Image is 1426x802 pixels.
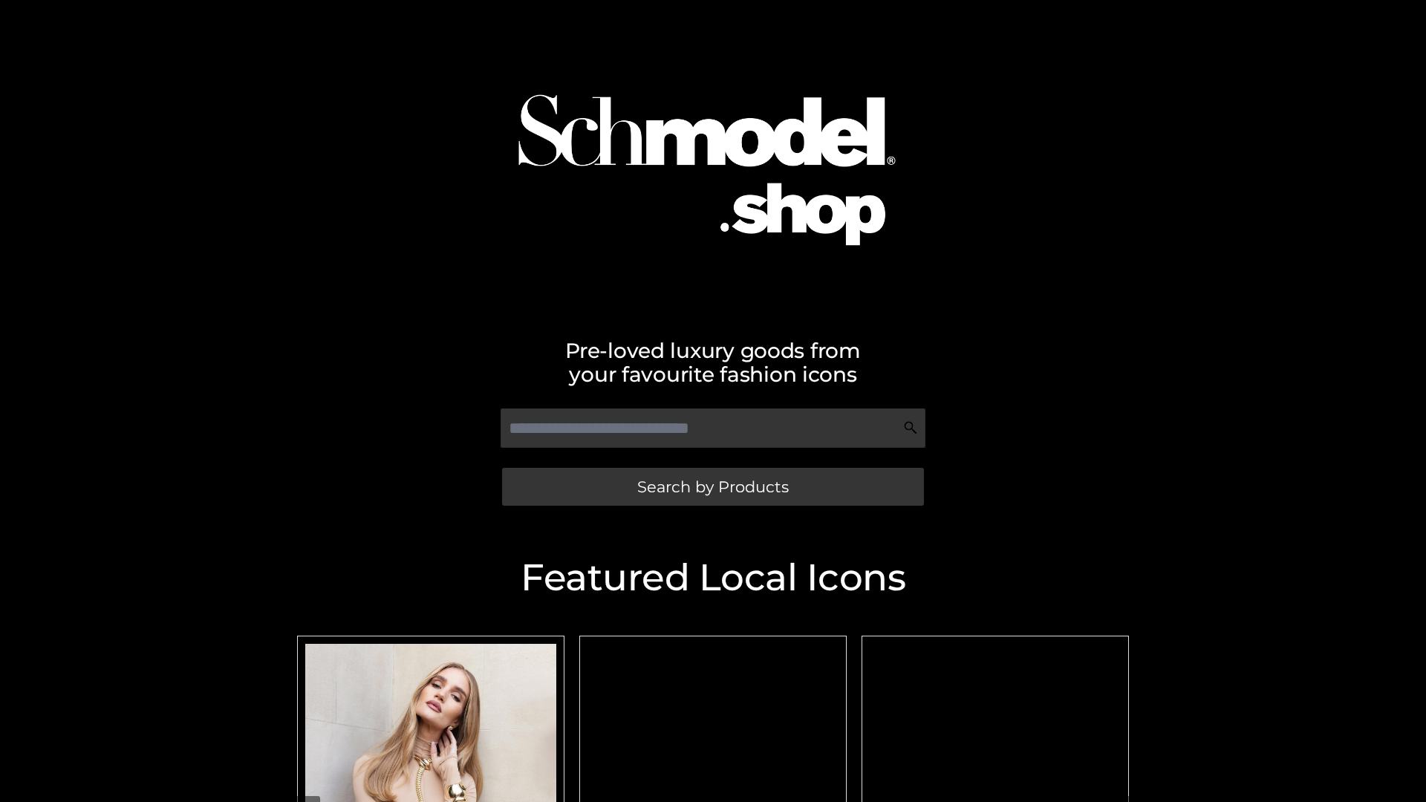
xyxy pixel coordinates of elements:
a: Search by Products [502,468,924,506]
img: Search Icon [903,420,918,435]
h2: Featured Local Icons​ [290,559,1136,596]
h2: Pre-loved luxury goods from your favourite fashion icons [290,339,1136,386]
span: Search by Products [637,479,789,495]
